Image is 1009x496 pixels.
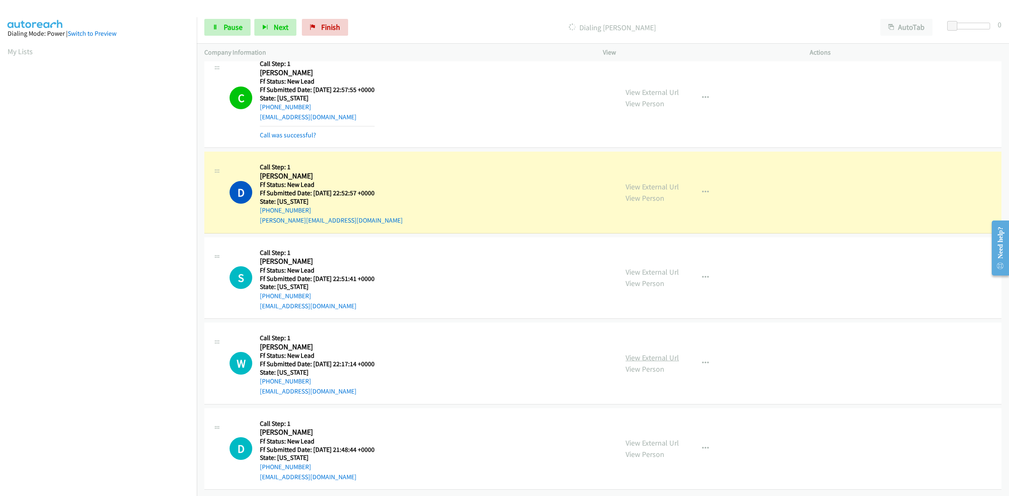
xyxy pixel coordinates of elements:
[626,267,679,277] a: View External Url
[260,368,375,377] h5: State: [US_STATE]
[880,19,932,36] button: AutoTab
[230,266,252,289] div: The call is yet to be attempted
[626,449,664,459] a: View Person
[603,47,795,58] p: View
[260,216,403,224] a: [PERSON_NAME][EMAIL_ADDRESS][DOMAIN_NAME]
[260,334,375,342] h5: Call Step: 1
[230,87,252,109] h1: C
[321,22,340,32] span: Finish
[626,87,679,97] a: View External Url
[810,47,1001,58] p: Actions
[985,215,1009,281] iframe: Resource Center
[260,292,311,300] a: [PHONE_NUMBER]
[8,29,189,39] div: Dialing Mode: Power |
[626,353,679,362] a: View External Url
[230,181,252,204] h1: D
[626,193,664,203] a: View Person
[951,23,990,29] div: Delay between calls (in seconds)
[230,437,252,460] div: The call is yet to be attempted
[8,65,197,464] iframe: Dialpad
[260,428,375,437] h2: [PERSON_NAME]
[230,266,252,289] h1: S
[260,113,357,121] a: [EMAIL_ADDRESS][DOMAIN_NAME]
[626,364,664,374] a: View Person
[230,437,252,460] h1: D
[254,19,296,36] button: Next
[260,387,357,395] a: [EMAIL_ADDRESS][DOMAIN_NAME]
[260,463,311,471] a: [PHONE_NUMBER]
[260,342,375,352] h2: [PERSON_NAME]
[260,131,316,139] a: Call was successful?
[260,181,403,189] h5: Ff Status: New Lead
[260,275,375,283] h5: Ff Submitted Date: [DATE] 22:51:41 +0000
[359,22,865,33] p: Dialing [PERSON_NAME]
[260,68,375,78] h2: [PERSON_NAME]
[260,352,375,360] h5: Ff Status: New Lead
[260,420,375,428] h5: Call Step: 1
[260,197,403,206] h5: State: [US_STATE]
[626,438,679,448] a: View External Url
[260,249,375,257] h5: Call Step: 1
[260,189,403,197] h5: Ff Submitted Date: [DATE] 22:52:57 +0000
[260,266,375,275] h5: Ff Status: New Lead
[626,278,664,288] a: View Person
[260,454,375,462] h5: State: [US_STATE]
[230,352,252,375] div: The call is yet to be attempted
[260,283,375,291] h5: State: [US_STATE]
[260,163,403,171] h5: Call Step: 1
[204,47,588,58] p: Company Information
[68,29,116,37] a: Switch to Preview
[274,22,288,32] span: Next
[998,19,1001,30] div: 0
[260,473,357,481] a: [EMAIL_ADDRESS][DOMAIN_NAME]
[260,103,311,111] a: [PHONE_NUMBER]
[230,352,252,375] h1: W
[224,22,243,32] span: Pause
[260,446,375,454] h5: Ff Submitted Date: [DATE] 21:48:44 +0000
[260,302,357,310] a: [EMAIL_ADDRESS][DOMAIN_NAME]
[626,182,679,192] a: View External Url
[260,377,311,385] a: [PHONE_NUMBER]
[204,19,251,36] a: Pause
[260,206,311,214] a: [PHONE_NUMBER]
[626,99,664,108] a: View Person
[260,437,375,446] h5: Ff Status: New Lead
[260,257,375,266] h2: [PERSON_NAME]
[260,86,375,94] h5: Ff Submitted Date: [DATE] 22:57:55 +0000
[260,77,375,86] h5: Ff Status: New Lead
[8,47,33,56] a: My Lists
[260,171,403,181] h2: [PERSON_NAME]
[302,19,348,36] a: Finish
[260,94,375,102] h5: State: [US_STATE]
[260,60,375,68] h5: Call Step: 1
[260,360,375,368] h5: Ff Submitted Date: [DATE] 22:17:14 +0000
